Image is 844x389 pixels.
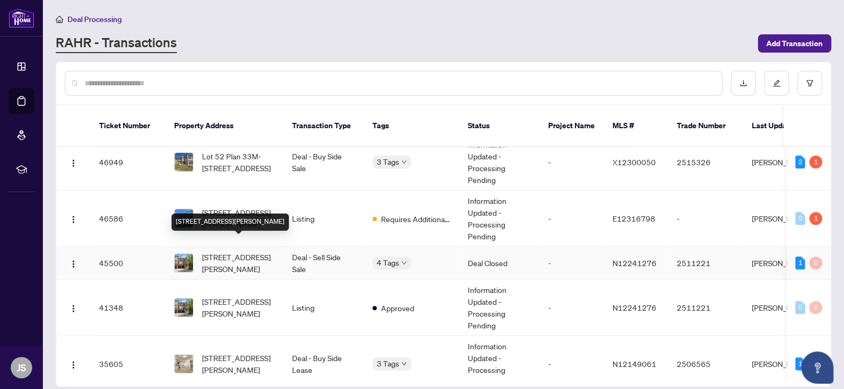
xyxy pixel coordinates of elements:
button: Logo [65,355,82,372]
button: Open asap [801,351,833,384]
img: Logo [69,215,78,224]
span: 3 Tags [377,156,399,168]
span: Lot 52 Plan 33M-[STREET_ADDRESS] [202,150,275,174]
span: Add Transaction [766,35,823,52]
span: JS [17,360,26,375]
td: - [540,247,604,280]
button: download [731,71,756,96]
img: Logo [69,260,78,268]
button: filter [797,71,822,96]
th: Trade Number [668,105,743,147]
td: Information Updated - Processing Pending [459,134,540,190]
img: thumbnail-img [175,355,193,373]
td: - [540,280,604,336]
td: 2511221 [668,280,743,336]
button: Logo [65,210,82,227]
td: 45500 [91,247,166,280]
span: edit [773,79,780,87]
span: N12241276 [613,303,656,312]
span: filter [806,79,813,87]
div: 1 [809,156,822,168]
th: Property Address [166,105,283,147]
td: - [668,190,743,247]
span: Deal Processing [68,14,122,24]
img: Logo [69,304,78,313]
span: N12149061 [613,359,656,369]
div: 0 [809,301,822,314]
td: [PERSON_NAME] [743,190,824,247]
a: RAHR - Transactions [56,34,177,53]
div: 0 [809,256,822,269]
span: [STREET_ADDRESS][PERSON_NAME] [202,207,275,230]
button: Add Transaction [758,34,831,53]
button: Logo [65,153,82,171]
th: Last Updated By [743,105,824,147]
td: Listing [283,190,364,247]
span: down [401,159,407,165]
img: thumbnail-img [175,298,193,317]
td: Deal Closed [459,247,540,280]
span: [STREET_ADDRESS][PERSON_NAME] [202,352,275,376]
th: Status [459,105,540,147]
td: [PERSON_NAME] [743,247,824,280]
td: Information Updated - Processing Pending [459,280,540,336]
span: Approved [381,302,414,314]
img: thumbnail-img [175,254,193,272]
td: - [540,134,604,190]
span: E12316798 [613,214,655,223]
div: 1 [795,256,805,269]
td: Listing [283,280,364,336]
span: download [740,79,747,87]
th: MLS # [604,105,668,147]
span: [STREET_ADDRESS][PERSON_NAME] [202,251,275,275]
td: 41348 [91,280,166,336]
img: logo [9,8,34,28]
th: Tags [364,105,459,147]
td: 2515326 [668,134,743,190]
th: Ticket Number [91,105,166,147]
button: Logo [65,254,82,271]
td: Deal - Buy Side Sale [283,134,364,190]
span: 4 Tags [377,256,399,269]
div: 0 [795,212,805,225]
div: 1 [809,212,822,225]
span: [STREET_ADDRESS][PERSON_NAME] [202,296,275,319]
img: Logo [69,361,78,369]
button: edit [764,71,789,96]
div: 1 [795,357,805,370]
td: Information Updated - Processing Pending [459,190,540,247]
span: down [401,361,407,366]
td: [PERSON_NAME] [743,134,824,190]
span: X12300050 [613,157,656,167]
span: 3 Tags [377,357,399,370]
div: [STREET_ADDRESS][PERSON_NAME] [171,214,289,231]
td: - [540,190,604,247]
img: Logo [69,159,78,167]
div: 2 [795,156,805,168]
img: thumbnail-img [175,209,193,227]
span: N12241276 [613,258,656,268]
img: thumbnail-img [175,153,193,171]
span: down [401,260,407,266]
td: Deal - Sell Side Sale [283,247,364,280]
td: 46949 [91,134,166,190]
td: [PERSON_NAME] [743,280,824,336]
span: home [56,16,63,23]
th: Transaction Type [283,105,364,147]
td: 2511221 [668,247,743,280]
th: Project Name [540,105,604,147]
div: 0 [795,301,805,314]
span: Requires Additional Docs [381,213,451,225]
button: Logo [65,299,82,316]
td: 46586 [91,190,166,247]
